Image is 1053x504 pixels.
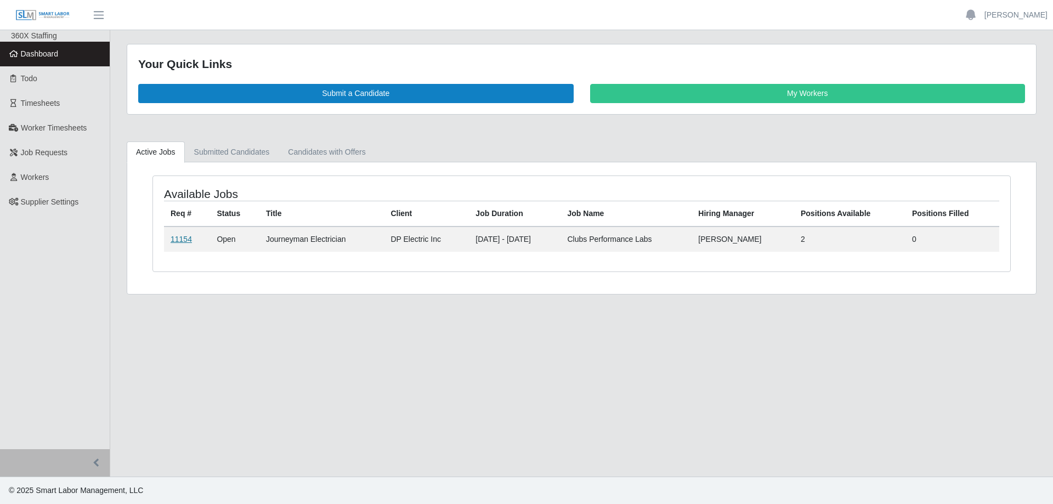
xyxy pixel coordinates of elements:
[905,201,999,226] th: Positions Filled
[185,141,279,163] a: Submitted Candidates
[469,201,561,226] th: Job Duration
[210,226,259,252] td: Open
[794,201,905,226] th: Positions Available
[21,49,59,58] span: Dashboard
[692,201,794,226] th: Hiring Manager
[210,201,259,226] th: Status
[21,197,79,206] span: Supplier Settings
[11,31,57,40] span: 360X Staffing
[692,226,794,252] td: [PERSON_NAME]
[384,226,469,252] td: DP Electric Inc
[171,235,192,243] a: 11154
[21,148,68,157] span: Job Requests
[794,226,905,252] td: 2
[469,226,561,252] td: [DATE] - [DATE]
[127,141,185,163] a: Active Jobs
[905,226,999,252] td: 0
[138,84,574,103] a: Submit a Candidate
[984,9,1048,21] a: [PERSON_NAME]
[561,201,692,226] th: Job Name
[384,201,469,226] th: Client
[590,84,1026,103] a: My Workers
[259,226,384,252] td: Journeyman Electrician
[279,141,375,163] a: Candidates with Offers
[15,9,70,21] img: SLM Logo
[138,55,1025,73] div: Your Quick Links
[21,74,37,83] span: Todo
[21,173,49,182] span: Workers
[21,123,87,132] span: Worker Timesheets
[9,486,143,495] span: © 2025 Smart Labor Management, LLC
[259,201,384,226] th: Title
[21,99,60,107] span: Timesheets
[164,187,502,201] h4: Available Jobs
[561,226,692,252] td: Clubs Performance Labs
[164,201,210,226] th: Req #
